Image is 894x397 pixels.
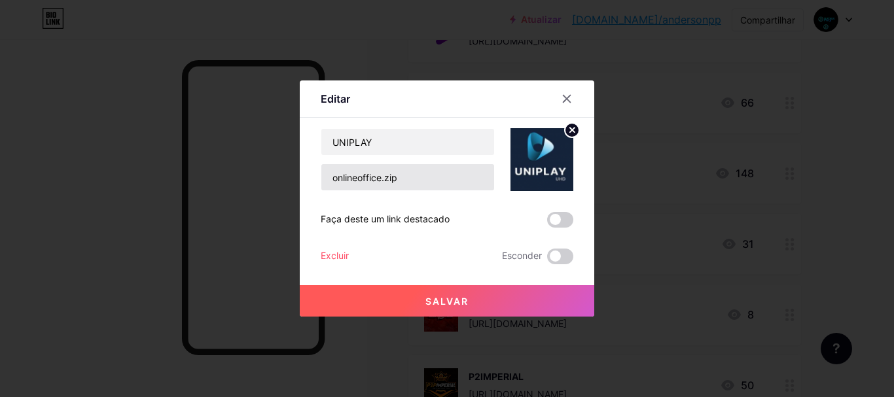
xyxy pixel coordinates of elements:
[321,164,494,190] input: URL
[321,92,350,105] font: Editar
[321,250,349,261] font: Excluir
[502,250,542,261] font: Esconder
[321,129,494,155] input: Título
[510,128,573,191] img: link_miniatura
[425,296,469,307] font: Salvar
[321,213,450,224] font: Faça deste um link destacado
[300,285,594,317] button: Salvar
